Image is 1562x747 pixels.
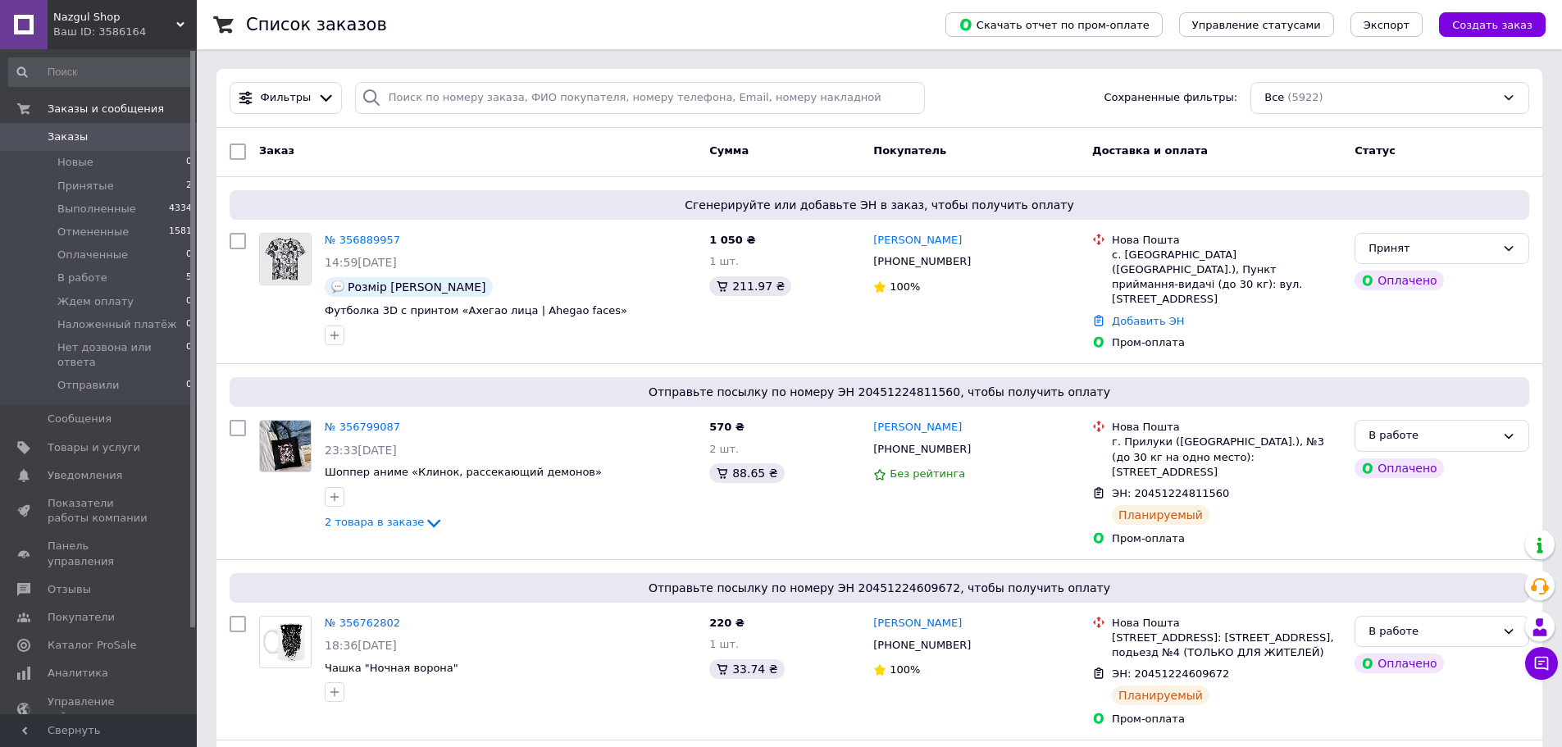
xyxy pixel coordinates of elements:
[53,25,197,39] div: Ваш ID: 3586164
[1439,12,1546,37] button: Создать заказ
[57,271,107,285] span: В работе
[48,666,108,681] span: Аналитика
[1112,420,1341,435] div: Нова Пошта
[325,516,424,528] span: 2 товара в заказе
[57,155,93,170] span: Новые
[57,378,119,393] span: Отправили
[8,57,194,87] input: Поиск
[945,12,1163,37] button: Скачать отчет по пром-оплате
[1179,12,1334,37] button: Управление статусами
[325,256,397,269] span: 14:59[DATE]
[890,467,965,480] span: Без рейтинга
[169,225,192,239] span: 1581
[48,130,88,144] span: Заказы
[709,255,739,267] span: 1 шт.
[325,234,400,246] a: № 356889957
[1355,271,1443,290] div: Оплачено
[259,420,312,472] a: Фото товару
[186,317,192,332] span: 0
[890,663,920,676] span: 100%
[1112,686,1209,705] div: Планируемый
[709,276,791,296] div: 211.97 ₴
[325,639,397,652] span: 18:36[DATE]
[1112,616,1341,631] div: Нова Пошта
[186,378,192,393] span: 0
[873,144,946,157] span: Покупатель
[1112,435,1341,480] div: г. Прилуки ([GEOGRAPHIC_DATA].), №3 (до 30 кг на одно место): [STREET_ADDRESS]
[48,582,91,597] span: Отзывы
[48,468,122,483] span: Уведомления
[325,516,444,528] a: 2 товара в заказе
[325,662,458,674] a: Чашка "Ночная ворона"
[1112,335,1341,350] div: Пром-оплата
[1355,458,1443,478] div: Оплачено
[325,444,397,457] span: 23:33[DATE]
[236,384,1523,400] span: Отправьте посылку по номеру ЭН 20451224811560, чтобы получить оплату
[57,340,186,370] span: Нет дозвона или ответа
[1112,315,1184,327] a: Добавить ЭН
[1264,90,1284,106] span: Все
[259,144,294,157] span: Заказ
[236,197,1523,213] span: Сгенерируйте или добавьте ЭН в заказ, чтобы получить оплату
[1355,144,1396,157] span: Статус
[1092,144,1208,157] span: Доставка и оплата
[1112,233,1341,248] div: Нова Пошта
[1368,427,1496,444] div: В работе
[259,233,312,285] a: Фото товару
[169,202,192,216] span: 4334
[1112,248,1341,307] div: с. [GEOGRAPHIC_DATA] ([GEOGRAPHIC_DATA].), Пункт приймання-видачі (до 30 кг): вул. [STREET_ADDRESS]
[48,638,136,653] span: Каталог ProSale
[1368,623,1496,640] div: В работе
[48,610,115,625] span: Покупатели
[1287,91,1323,103] span: (5922)
[709,144,749,157] span: Сумма
[186,155,192,170] span: 0
[1104,90,1237,106] span: Сохраненные фильтры:
[1355,654,1443,673] div: Оплачено
[325,421,400,433] a: № 356799087
[890,280,920,293] span: 100%
[873,233,962,248] a: [PERSON_NAME]
[57,225,129,239] span: Отмененные
[348,280,486,294] span: Розмір [PERSON_NAME]
[873,616,962,631] a: [PERSON_NAME]
[57,202,136,216] span: Выполненные
[246,15,387,34] h1: Список заказов
[259,616,312,668] a: Фото товару
[1192,19,1321,31] span: Управление статусами
[1423,18,1546,30] a: Создать заказ
[325,617,400,629] a: № 356762802
[1364,19,1409,31] span: Экспорт
[57,294,134,309] span: Ждем оплату
[870,251,974,272] div: [PHONE_NUMBER]
[709,638,739,650] span: 1 шт.
[709,234,755,246] span: 1 050 ₴
[1112,667,1229,680] span: ЭН: 20451224609672
[325,304,627,317] a: Футболка 3D с принтом «Aхегао лица | Ahegao faces»
[48,496,152,526] span: Показатели работы компании
[709,659,784,679] div: 33.74 ₴
[709,617,745,629] span: 220 ₴
[1112,712,1341,727] div: Пром-оплата
[709,463,784,483] div: 88.65 ₴
[331,280,344,294] img: :speech_balloon:
[1112,631,1341,660] div: [STREET_ADDRESS]: [STREET_ADDRESS], подьезд №4 (ТОЛЬКО ДЛЯ ЖИТЕЛЕЙ)
[355,82,926,114] input: Поиск по номеру заказа, ФИО покупателя, номеру телефона, Email, номеру накладной
[186,179,192,194] span: 2
[325,466,602,478] span: Шоппер аниме «Клинок, рассекающий демонов»
[709,443,739,455] span: 2 шт.
[709,421,745,433] span: 570 ₴
[57,179,114,194] span: Принятые
[186,340,192,370] span: 0
[870,439,974,460] div: [PHONE_NUMBER]
[261,90,312,106] span: Фильтры
[870,635,974,656] div: [PHONE_NUMBER]
[260,617,311,667] img: Фото товару
[48,440,140,455] span: Товары и услуги
[48,539,152,568] span: Панель управления
[1112,531,1341,546] div: Пром-оплата
[1350,12,1423,37] button: Экспорт
[186,248,192,262] span: 0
